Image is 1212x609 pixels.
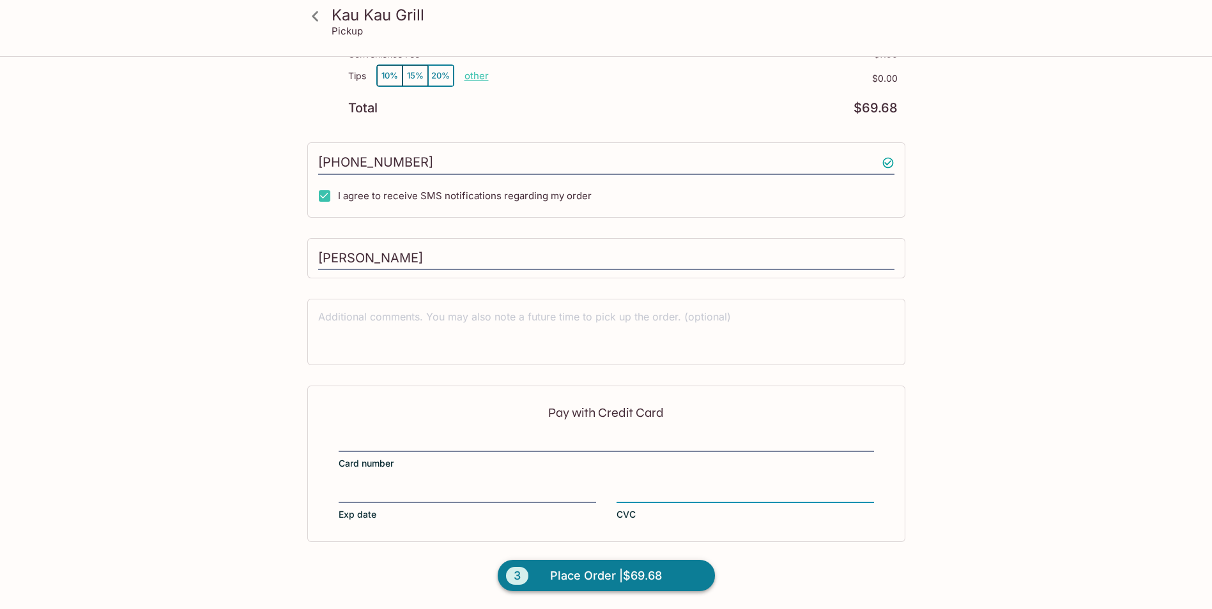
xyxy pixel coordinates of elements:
p: Total [348,102,378,114]
button: 20% [428,65,454,86]
button: 15% [403,65,428,86]
input: Enter first and last name [318,246,894,271]
span: Card number [339,457,394,470]
p: Pickup [332,25,363,37]
button: 3Place Order |$69.68 [498,560,715,592]
h3: Kau Kau Grill [332,5,903,25]
span: I agree to receive SMS notifications regarding my order [338,190,592,202]
iframe: Secure CVC input frame [617,486,874,500]
button: 10% [377,65,403,86]
p: Pay with Credit Card [339,407,874,419]
p: $69.68 [854,102,898,114]
p: Tips [348,71,366,81]
button: other [464,70,489,82]
iframe: Secure card number input frame [339,435,874,449]
iframe: Secure expiration date input frame [339,486,596,500]
span: Exp date [339,508,376,521]
span: Place Order | $69.68 [550,566,662,586]
input: Enter phone number [318,151,894,175]
span: CVC [617,508,636,521]
span: 3 [506,567,528,585]
p: $0.00 [489,73,898,84]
